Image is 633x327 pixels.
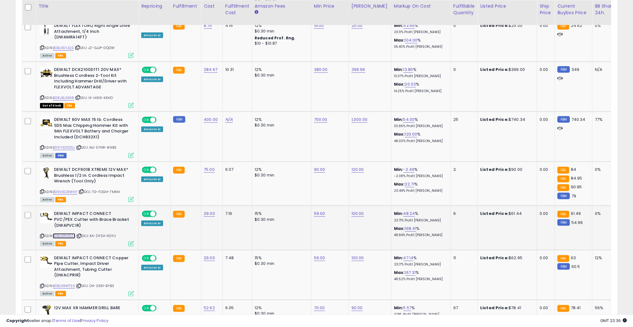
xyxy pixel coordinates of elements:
span: 78.41 [571,305,581,311]
div: Cost [204,3,220,9]
div: 6 [453,211,473,216]
img: 41EBL75PAGL._SL40_.jpg [40,211,52,223]
a: B08J8J3XXR [53,95,74,101]
img: 31tXO8bDk-L._SL40_.jpg [40,167,52,179]
b: DEWALT DCK2100D1T1 20V MAX* Brushless Cordless 2-Tool Kit Including Hammer Drill/Driver with FLEX... [54,67,130,92]
b: Min: [394,116,403,122]
span: FBA [55,241,66,246]
div: 0.00 [540,167,550,172]
div: 7.48 [225,255,247,261]
a: 399.99 [351,67,365,73]
div: BB Share 24h. [595,3,618,16]
small: FBA [557,305,569,312]
span: FBA [55,197,66,202]
div: % [394,226,446,237]
span: ON [142,117,150,123]
div: ASIN: [40,117,134,157]
div: % [394,37,446,49]
p: -2.08% Profit [PERSON_NAME] [394,174,446,178]
a: 100.00 [351,255,364,261]
strong: Copyright [6,318,29,324]
small: FBA [557,176,569,182]
a: 120.00 [351,166,364,173]
p: 23.17% Profit [PERSON_NAME] [394,262,446,267]
small: FBM [173,116,185,123]
span: All listings currently available for purchase on Amazon [40,291,54,296]
span: | SKU: KA-DYS4-4GYU [76,233,116,238]
b: DEWALT IMPACT CONNECT Copper Pipe Cutter, Impact Driver Attachment, Tubing Cutter (DWACPRIR) [54,255,130,280]
a: 29.00 [204,211,215,217]
div: 12% [255,117,307,122]
small: FBA [173,23,185,30]
a: 48.24 [403,211,415,217]
p: 30.86% Profit [PERSON_NAME] [394,124,446,128]
b: Min: [394,67,403,72]
div: ASIN: [40,255,134,296]
span: FBA [55,291,66,296]
small: FBA [173,305,185,312]
div: 15% [255,211,307,216]
div: % [394,23,446,34]
a: 104.00 [405,37,418,43]
div: 0% [595,23,616,28]
span: 90.95 [571,184,582,190]
b: Min: [394,166,403,172]
small: FBA [557,23,569,30]
b: Reduced Prof. Rng. [255,35,296,41]
div: 12% [255,23,307,28]
small: FBM [557,66,570,73]
div: Amazon Fees [255,3,309,9]
span: FBM [55,153,67,158]
a: 70.00 [314,305,325,311]
div: [PERSON_NAME] [351,3,389,9]
div: 10.31 [225,67,247,72]
span: OFF [156,67,166,73]
a: 120.00 [405,131,417,137]
b: Max: [394,225,405,231]
span: 63 [571,255,576,261]
div: Markup on Cost [394,3,448,9]
div: 15% [255,255,307,261]
a: 59.00 [314,255,325,261]
div: Amazon AI [141,32,163,38]
a: B0BLXWH524 [53,233,75,239]
p: 20.44% Profit [PERSON_NAME] [394,189,446,193]
div: 0% [595,167,616,172]
th: The percentage added to the cost of goods (COGS) that forms the calculator for Min & Max prices. [391,0,451,25]
a: 100.00 [351,211,364,217]
a: B09HSCRWHF [53,189,77,195]
b: DEWALT FLEXTORQ Right Angle Drive Attachment, 1/4 Inch (DWAMRA14FT) [54,23,130,42]
div: Fulfillable Quantity [453,3,475,16]
span: 60.5 [571,264,580,270]
div: $90.00 [480,167,532,172]
b: Listed Price: [480,255,509,261]
b: Listed Price: [480,211,509,216]
div: $78.41 [480,305,532,311]
div: ASIN: [40,23,134,57]
div: % [394,167,446,178]
div: Amazon AI [141,126,163,132]
span: | SKU: JZ-GJJP-DQGW [75,45,115,50]
img: 41C7dDCTiIL._SL40_.jpg [40,117,52,129]
div: Fulfillment [173,3,198,9]
b: Min: [394,22,403,28]
a: 284.67 [204,67,217,73]
div: Repricing [141,3,168,9]
div: % [394,82,446,93]
p: 23.71% Profit [PERSON_NAME] [394,218,446,223]
div: Current Buybox Price [557,3,590,16]
span: 79 [571,193,576,199]
a: 20.03 [405,81,416,87]
a: 52.62 [204,305,215,311]
b: Listed Price: [480,67,509,72]
span: All listings currently available for purchase on Amazon [40,53,54,58]
a: 168.41 [405,225,416,232]
img: 513NKD7aXvL._SL40_.jpg [40,67,52,79]
span: | SKU: IX-HI69-KKHD [75,95,113,100]
div: $399.00 [480,67,532,72]
small: FBM [557,219,570,226]
a: 19.00 [314,22,324,29]
span: All listings currently available for purchase on Amazon [40,153,54,158]
span: 24.62 [571,22,582,28]
div: 0.00 [540,211,550,216]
